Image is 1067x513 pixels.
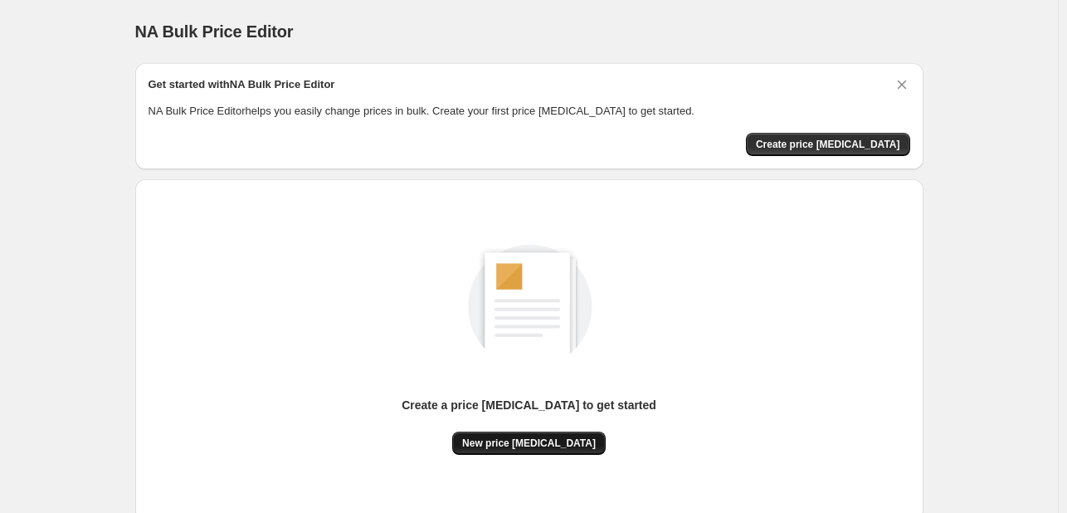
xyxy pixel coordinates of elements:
[894,76,910,93] button: Dismiss card
[402,397,656,413] p: Create a price [MEDICAL_DATA] to get started
[135,22,294,41] span: NA Bulk Price Editor
[756,138,900,151] span: Create price [MEDICAL_DATA]
[149,103,910,120] p: NA Bulk Price Editor helps you easily change prices in bulk. Create your first price [MEDICAL_DAT...
[452,432,606,455] button: New price [MEDICAL_DATA]
[746,133,910,156] button: Create price change job
[149,76,335,93] h2: Get started with NA Bulk Price Editor
[462,437,596,450] span: New price [MEDICAL_DATA]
